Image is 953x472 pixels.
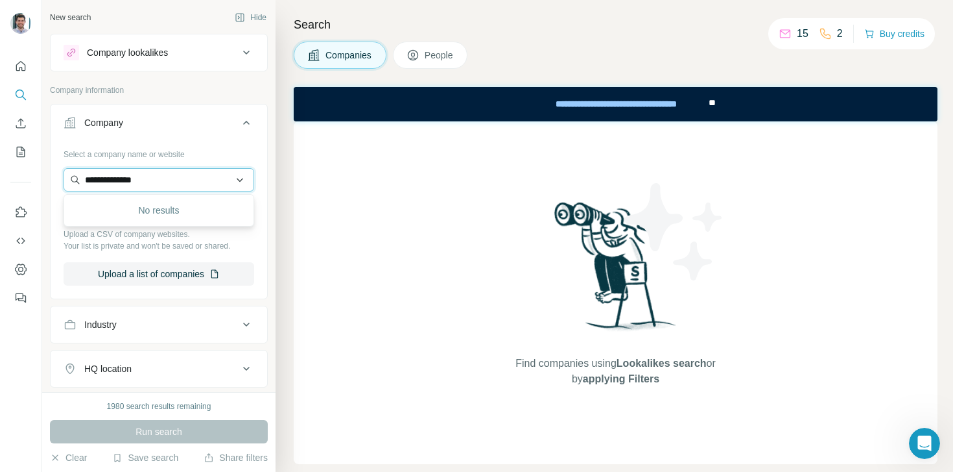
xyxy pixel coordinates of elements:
img: Avatar [10,13,31,34]
div: No results [67,197,251,223]
p: Your list is private and won't be saved or shared. [64,240,254,252]
div: New search [50,12,91,23]
button: HQ location [51,353,267,384]
button: Use Surfe API [10,229,31,253]
button: Hide [226,8,276,27]
button: Buy credits [864,25,924,43]
button: Share filters [204,451,268,464]
button: Industry [51,309,267,340]
div: Company lookalikes [87,46,168,59]
button: My lists [10,140,31,164]
span: Companies [325,49,373,62]
button: Clear [50,451,87,464]
button: Company lookalikes [51,37,267,68]
p: Upload a CSV of company websites. [64,229,254,240]
button: Feedback [10,286,31,310]
button: Dashboard [10,258,31,281]
iframe: Intercom live chat [909,428,940,459]
div: Company [84,116,123,129]
p: 2 [837,26,843,42]
div: 1980 search results remaining [107,401,211,412]
button: Quick start [10,55,31,78]
div: HQ location [84,362,132,375]
img: Surfe Illustration - Stars [616,173,733,290]
p: 15 [797,26,808,42]
button: Use Surfe on LinkedIn [10,201,31,224]
p: Company information [50,84,268,96]
img: Surfe Illustration - Woman searching with binoculars [548,199,683,343]
span: People [425,49,454,62]
button: Save search [112,451,178,464]
button: Company [51,107,267,143]
div: Select a company name or website [64,143,254,160]
button: Upload a list of companies [64,262,254,286]
button: Enrich CSV [10,112,31,135]
span: applying Filters [583,373,659,384]
iframe: Banner [294,87,937,121]
h4: Search [294,16,937,34]
div: Industry [84,318,117,331]
button: Search [10,83,31,106]
span: Find companies using or by [512,356,719,387]
span: Lookalikes search [617,358,707,369]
